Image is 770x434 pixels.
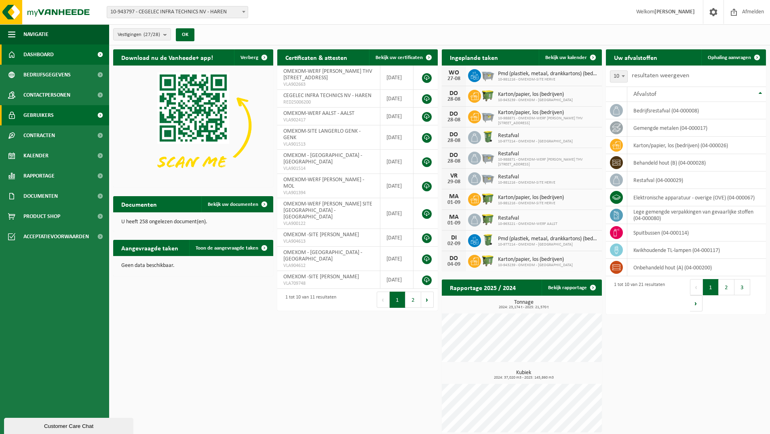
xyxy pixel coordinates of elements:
span: VLA902663 [283,81,374,88]
img: Download de VHEPlus App [113,66,273,186]
div: 29-08 [446,179,462,185]
h2: Aangevraagde taken [113,240,186,256]
label: resultaten weergeven [632,72,689,79]
td: [DATE] [380,174,413,198]
count: (27/28) [143,32,160,37]
span: 10-943239 - OMEXOM - [GEOGRAPHIC_DATA] [498,263,573,268]
button: 3 [734,279,750,295]
span: Kalender [23,146,49,166]
span: Restafval [498,174,555,180]
span: Pmd (plastiek, metaal, drankkartons) (bedrijven) [498,236,598,242]
h2: Certificaten & attesten [277,49,355,65]
button: Verberg [234,49,272,66]
img: WB-0240-HPE-GN-50 [481,233,495,247]
td: restafval (04-000029) [627,171,766,189]
img: WB-2500-GAL-GY-01 [481,171,495,185]
h2: Rapportage 2025 / 2024 [442,279,524,295]
td: [DATE] [380,247,413,271]
td: kwikhoudende TL-lampen (04-000117) [627,241,766,259]
h3: Kubiek [446,370,602,380]
div: 28-08 [446,97,462,102]
button: Previous [690,279,703,295]
span: 10-963221 - OMEXOM-WERF AALST [498,222,557,227]
td: bedrijfsrestafval (04-000008) [627,102,766,119]
td: [DATE] [380,271,413,289]
td: elektronische apparatuur - overige (OVE) (04-000067) [627,189,766,206]
div: 28-08 [446,138,462,144]
span: Restafval [498,151,598,157]
div: DO [446,152,462,159]
h2: Ingeplande taken [442,49,506,65]
td: [DATE] [380,150,413,174]
div: DO [446,111,462,117]
span: VLA904613 [283,238,374,245]
img: WB-2500-GAL-GY-01 [481,68,495,82]
span: VLA709748 [283,280,374,287]
button: 2 [719,279,734,295]
span: CEGELEC INFRA TECHNICS NV - HAREN [283,93,371,99]
span: Rapportage [23,166,55,186]
div: DO [446,90,462,97]
div: 28-08 [446,159,462,164]
img: WB-2500-GAL-GY-01 [481,109,495,123]
div: VR [446,173,462,179]
span: VLA901513 [283,141,374,148]
span: Ophaling aanvragen [708,55,751,60]
span: 10-981216 - OMEXOM-SITE HERVE [498,201,564,206]
a: Bekijk uw documenten [201,196,272,212]
td: [DATE] [380,66,413,90]
span: Afvalstof [633,91,656,97]
h2: Uw afvalstoffen [606,49,665,65]
img: WB-2500-GAL-GY-01 [481,150,495,164]
button: 1 [390,292,405,308]
td: spuitbussen (04-000114) [627,224,766,241]
span: Bekijk uw certificaten [376,55,423,60]
p: U heeft 258 ongelezen document(en). [121,219,265,225]
span: Vestigingen [118,29,160,41]
span: Contracten [23,125,55,146]
span: OMEXOM - [GEOGRAPHIC_DATA] - [GEOGRAPHIC_DATA] [283,250,362,262]
span: 2024: 37,020 m3 - 2025: 145,860 m3 [446,376,602,380]
span: 10-943797 - CEGELEC INFRA TECHNICS NV - HAREN [107,6,248,18]
button: 1 [703,279,719,295]
a: Bekijk rapportage [542,279,601,296]
span: 10-943239 - OMEXOM - [GEOGRAPHIC_DATA] [498,98,573,103]
span: OMEXOM-SITE LANGERLO GENK - GENK [283,128,361,141]
span: Bedrijfsgegevens [23,65,71,85]
button: OK [176,28,194,41]
span: Karton/papier, los (bedrijven) [498,91,573,98]
td: [DATE] [380,229,413,247]
span: 10-988871 - OMEXOM-WERF [PERSON_NAME] THV [STREET_ADDRESS] [498,157,598,167]
span: Bekijk uw documenten [208,202,258,207]
button: 2 [405,292,421,308]
span: Toon de aangevraagde taken [196,246,258,251]
span: VLA904612 [283,263,374,269]
img: WB-1100-HPE-GN-50 [481,89,495,102]
span: OMEXOM-WERF [PERSON_NAME] THV [STREET_ADDRESS] [283,68,372,81]
div: 01-09 [446,200,462,205]
p: Geen data beschikbaar. [121,263,265,269]
td: onbehandeld hout (A) (04-000200) [627,259,766,276]
span: VLA900122 [283,220,374,227]
img: WB-1100-HPE-GN-50 [481,212,495,226]
span: Contactpersonen [23,85,70,105]
span: 10-981216 - OMEXOM-SITE HERVE [498,180,555,185]
h2: Download nu de Vanheede+ app! [113,49,221,65]
span: 10-977214 - OMEXOM - [GEOGRAPHIC_DATA] [498,242,598,247]
span: Gebruikers [23,105,54,125]
td: [DATE] [380,108,413,125]
button: Vestigingen(27/28) [113,28,171,40]
span: Pmd (plastiek, metaal, drankkartons) (bedrijven) [498,71,598,77]
img: WB-0240-HPE-GN-50 [481,130,495,144]
a: Bekijk uw kalender [539,49,601,66]
span: RED25006200 [283,99,374,106]
span: Acceptatievoorwaarden [23,227,89,247]
div: 01-09 [446,220,462,226]
div: DI [446,235,462,241]
span: Navigatie [23,24,49,44]
a: Ophaling aanvragen [701,49,765,66]
span: 2024: 23,174 t - 2025: 21,570 t [446,305,602,309]
span: Verberg [240,55,258,60]
span: VLA901514 [283,165,374,172]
